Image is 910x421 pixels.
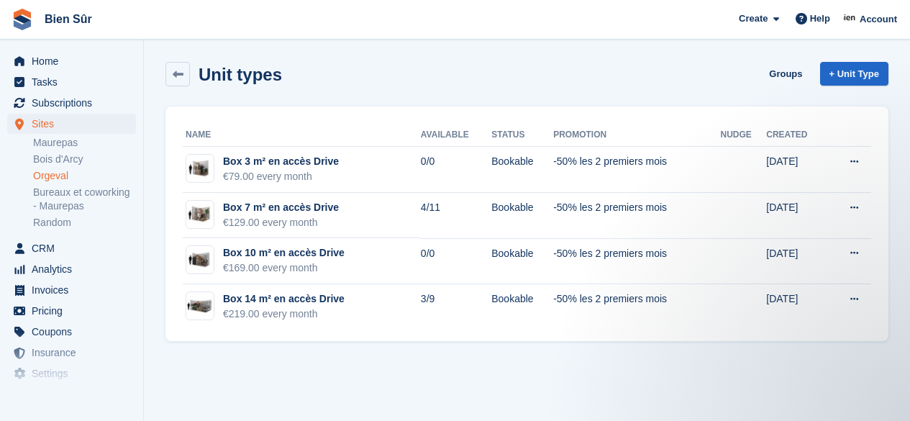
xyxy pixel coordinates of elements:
[32,384,118,404] span: Capital
[12,9,33,30] img: stora-icon-8386f47178a22dfd0bd8f6a31ec36ba5ce8667c1dd55bd0f319d3a0aa187defe.svg
[32,280,118,300] span: Invoices
[33,169,136,183] a: Orgeval
[32,114,118,134] span: Sites
[763,62,808,86] a: Groups
[7,384,136,404] a: menu
[491,124,553,147] th: Status
[223,307,345,322] div: €219.00 every month
[7,259,136,279] a: menu
[7,51,136,71] a: menu
[199,65,282,84] h2: Unit types
[186,204,214,225] img: box-7m2.jpg
[491,238,553,284] td: Bookable
[7,72,136,92] a: menu
[33,216,136,230] a: Random
[32,363,118,384] span: Settings
[32,72,118,92] span: Tasks
[766,193,827,239] td: [DATE]
[766,284,827,330] td: [DATE]
[491,193,553,239] td: Bookable
[553,147,720,193] td: -50% les 2 premiers mois
[721,124,767,147] th: Nudge
[7,114,136,134] a: menu
[421,284,491,330] td: 3/9
[553,238,720,284] td: -50% les 2 premiers mois
[223,169,339,184] div: €79.00 every month
[32,259,118,279] span: Analytics
[33,186,136,213] a: Bureaux et coworking - Maurepas
[843,12,857,26] img: Asmaa Habri
[7,322,136,342] a: menu
[183,124,421,147] th: Name
[32,93,118,113] span: Subscriptions
[223,245,345,261] div: Box 10 m² en accès Drive
[7,301,136,321] a: menu
[32,301,118,321] span: Pricing
[186,158,214,179] img: box-3,2m2.jpg
[32,322,118,342] span: Coupons
[7,363,136,384] a: menu
[553,124,720,147] th: Promotion
[32,238,118,258] span: CRM
[421,238,491,284] td: 0/0
[39,7,98,31] a: Bien Sûr
[33,136,136,150] a: Maurepas
[491,284,553,330] td: Bookable
[820,62,888,86] a: + Unit Type
[7,238,136,258] a: menu
[421,124,491,147] th: Available
[766,238,827,284] td: [DATE]
[421,147,491,193] td: 0/0
[33,153,136,166] a: Bois d'Arcy
[7,93,136,113] a: menu
[7,343,136,363] a: menu
[491,147,553,193] td: Bookable
[223,291,345,307] div: Box 14 m² en accès Drive
[223,200,339,215] div: Box 7 m² en accès Drive
[223,215,339,230] div: €129.00 every month
[739,12,768,26] span: Create
[860,12,897,27] span: Account
[553,193,720,239] td: -50% les 2 premiers mois
[421,193,491,239] td: 4/11
[7,280,136,300] a: menu
[186,250,214,271] img: box-6m2.jpg
[553,284,720,330] td: -50% les 2 premiers mois
[186,296,214,317] img: box-14m2.jpg
[223,261,345,276] div: €169.00 every month
[223,154,339,169] div: Box 3 m² en accès Drive
[32,343,118,363] span: Insurance
[32,51,118,71] span: Home
[766,124,827,147] th: Created
[810,12,830,26] span: Help
[766,147,827,193] td: [DATE]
